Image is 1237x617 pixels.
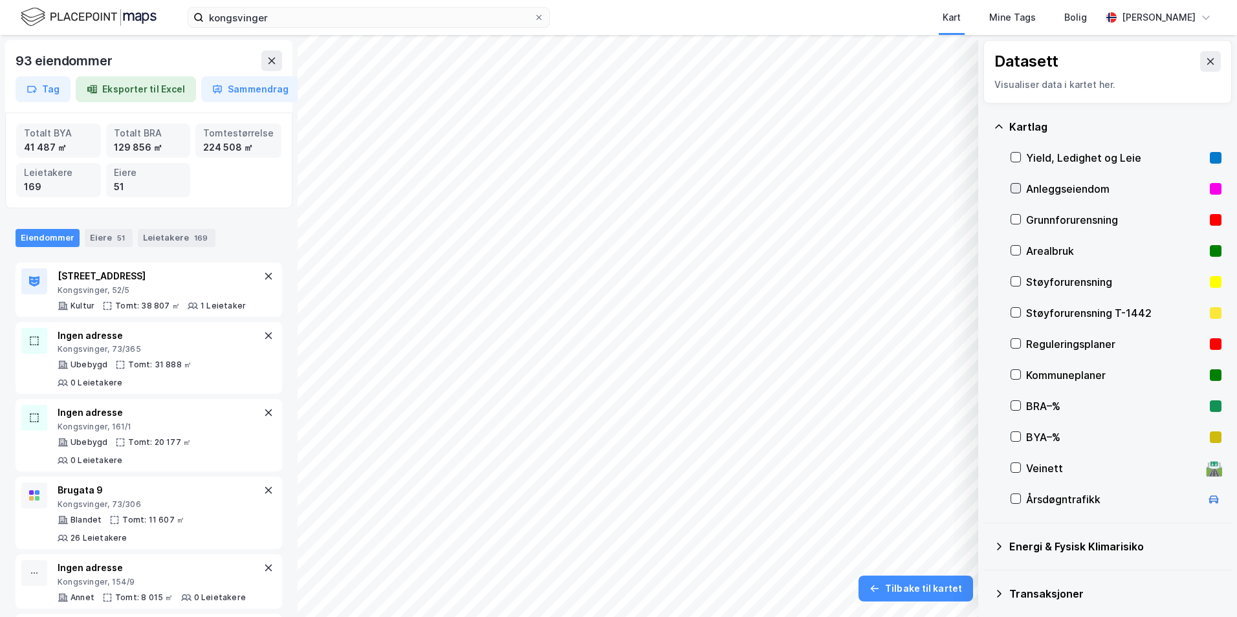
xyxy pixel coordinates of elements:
div: 169 [192,232,210,244]
div: Kongsvinger, 161/1 [58,422,261,432]
div: Totalt BRA [114,126,183,140]
div: Eiere [85,229,133,247]
div: [STREET_ADDRESS] [58,268,246,284]
div: Støyforurensning T-1442 [1026,305,1205,321]
div: Ubebygd [71,360,107,370]
div: Kultur [71,301,94,311]
img: logo.f888ab2527a4732fd821a326f86c7f29.svg [21,6,157,28]
div: 51 [115,232,127,244]
div: Eiendommer [16,229,80,247]
div: Datasett [994,51,1058,72]
div: Mine Tags [989,10,1036,25]
div: Kongsvinger, 73/306 [58,499,261,510]
div: Transaksjoner [1009,586,1221,601]
div: Ingen adresse [58,328,261,343]
div: Ubebygd [71,437,107,448]
div: 0 Leietakere [71,378,122,388]
div: Tomtestørrelse [203,126,274,140]
div: 51 [114,180,183,194]
div: Brugata 9 [58,482,261,498]
input: Søk på adresse, matrikkel, gårdeiere, leietakere eller personer [204,8,534,27]
div: 129 856 ㎡ [114,140,183,155]
div: 🛣️ [1205,460,1223,477]
div: Totalt BYA [24,126,93,140]
div: 93 eiendommer [16,50,115,71]
div: BRA–% [1026,398,1205,414]
div: Reguleringsplaner [1026,336,1205,352]
div: 0 Leietakere [71,455,122,466]
div: Grunnforurensning [1026,212,1205,228]
div: Arealbruk [1026,243,1205,259]
div: Anleggseiendom [1026,181,1205,197]
div: 1 Leietaker [201,301,246,311]
div: Bolig [1064,10,1087,25]
div: 0 Leietakere [194,592,246,603]
div: Leietakere [138,229,215,247]
div: Årsdøgntrafikk [1026,492,1201,507]
div: Annet [71,592,94,603]
div: 224 508 ㎡ [203,140,274,155]
div: BYA–% [1026,429,1205,445]
div: Tomt: 20 177 ㎡ [128,437,191,448]
div: Tomt: 31 888 ㎡ [128,360,192,370]
div: Yield, Ledighet og Leie [1026,150,1205,166]
div: Ingen adresse [58,560,246,576]
div: Eiere [114,166,183,180]
button: Tag [16,76,71,102]
div: Leietakere [24,166,93,180]
div: Støyforurensning [1026,274,1205,290]
div: Kongsvinger, 154/9 [58,577,246,587]
div: [PERSON_NAME] [1122,10,1196,25]
div: Kontrollprogram for chat [1172,555,1237,617]
div: Tomt: 8 015 ㎡ [115,592,173,603]
button: Eksporter til Excel [76,76,196,102]
div: Blandet [71,515,102,525]
div: Visualiser data i kartet her. [994,77,1221,92]
div: Ingen adresse [58,405,261,420]
div: Kart [943,10,961,25]
div: 26 Leietakere [71,533,127,543]
div: Tomt: 38 807 ㎡ [115,301,180,311]
div: 169 [24,180,93,194]
div: Kartlag [1009,119,1221,135]
div: Energi & Fysisk Klimarisiko [1009,539,1221,554]
div: Kommuneplaner [1026,367,1205,383]
iframe: Chat Widget [1172,555,1237,617]
div: Kongsvinger, 73/365 [58,344,261,354]
button: Sammendrag [201,76,300,102]
div: 41 487 ㎡ [24,140,93,155]
div: Veinett [1026,460,1201,476]
button: Tilbake til kartet [859,576,973,601]
div: Tomt: 11 607 ㎡ [122,515,184,525]
div: Kongsvinger, 52/5 [58,285,246,296]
